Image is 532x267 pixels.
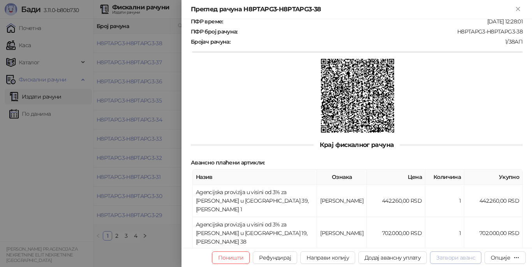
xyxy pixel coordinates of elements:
button: Рефундирај [253,251,297,264]
strong: ПФР време : [191,18,223,25]
button: Поништи [212,251,250,264]
td: 702.000,00 RSD [464,217,523,249]
td: [PERSON_NAME] [317,185,367,217]
th: Укупно [464,170,523,185]
button: Опције [484,251,526,264]
th: Количина [425,170,464,185]
span: Направи копију [307,254,349,261]
th: Цена [367,170,425,185]
strong: Бројач рачуна : [191,38,230,45]
td: Agencijska provizija u visini od 3% za [PERSON_NAME] u [GEOGRAPHIC_DATA] 39, [PERSON_NAME] 1 [193,185,317,217]
div: 1/38АП [231,38,523,45]
button: Направи копију [300,251,355,264]
td: 702.000,00 RSD [367,217,425,249]
button: Затвори аванс [430,251,481,264]
td: Agencijska provizija u visini od 3% za [PERSON_NAME] u [GEOGRAPHIC_DATA] 19, [PERSON_NAME] 38 [193,217,317,249]
button: Close [513,5,523,14]
td: 1 [425,217,464,249]
td: 1 [425,185,464,217]
div: Преглед рачуна H8PTAPG3-H8PTAPG3-38 [191,5,513,14]
button: Додај авансну уплату [358,251,427,264]
img: QR код [321,59,395,133]
th: Ознака [317,170,367,185]
div: Опције [491,254,510,261]
td: [PERSON_NAME] [317,217,367,249]
div: [DATE] 12:28:01 [224,18,523,25]
strong: ПФР број рачуна : [191,28,238,35]
span: Крај фискалног рачуна [314,141,400,149]
td: 442.260,00 RSD [367,185,425,217]
th: Назив [193,170,317,185]
strong: Авансно плаћени артикли : [191,159,265,166]
td: 442.260,00 RSD [464,185,523,217]
div: H8PTAPG3-H8PTAPG3-38 [238,28,523,35]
